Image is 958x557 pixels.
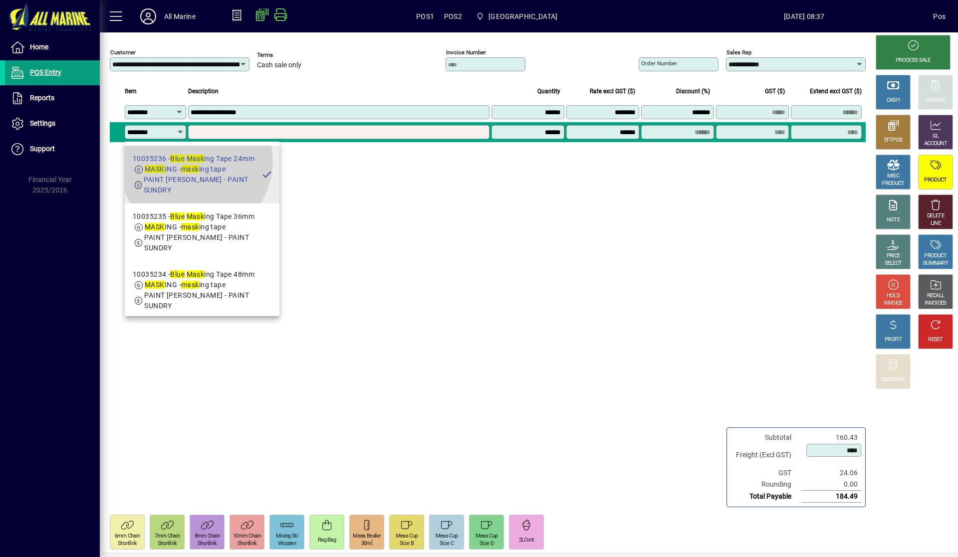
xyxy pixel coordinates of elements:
[537,86,560,97] span: Quantity
[924,177,947,184] div: PRODUCT
[318,537,336,544] div: Rag Bag
[887,252,900,260] div: PRICE
[115,533,140,540] div: 6mm Chain
[923,260,948,267] div: SUMMARY
[887,216,900,224] div: NOTE
[896,57,931,64] div: PROCESS SALE
[731,443,801,467] td: Freight (Excl GST)
[882,180,904,187] div: PRODUCT
[519,537,534,544] div: 2LCont
[801,432,861,443] td: 160.43
[810,86,862,97] span: Extend excl GST ($)
[476,533,497,540] div: Meas Cup
[731,432,801,443] td: Subtotal
[195,533,220,540] div: 8mm Chain
[155,533,180,540] div: 7mm Chain
[801,491,861,503] td: 184.49
[361,540,372,548] div: 30ml
[488,8,557,24] span: [GEOGRAPHIC_DATA]
[731,491,801,503] td: Total Payable
[30,145,55,153] span: Support
[233,533,261,540] div: 10mm Chain
[726,49,751,56] mat-label: Sales rep
[933,8,946,24] div: Pos
[118,540,137,548] div: Shortlink
[885,260,902,267] div: SELECT
[926,97,946,104] div: CHARGE
[416,8,434,24] span: POS1
[278,540,296,548] div: Wooden
[675,8,933,24] span: [DATE] 08:37
[881,376,905,383] div: DISCOUNT
[765,86,785,97] span: GST ($)
[158,540,177,548] div: Shortlink
[933,133,939,140] div: GL
[5,137,100,162] a: Support
[925,300,946,307] div: INVOICES
[30,68,61,76] span: POS Entry
[731,467,801,479] td: GST
[353,533,380,540] div: Meas Beake
[276,533,298,540] div: Mixing Sti
[927,292,945,300] div: RECALL
[238,540,257,548] div: Shortlink
[5,111,100,136] a: Settings
[446,49,486,56] mat-label: Invoice number
[188,86,219,97] span: Description
[440,540,454,548] div: Size C
[125,86,137,97] span: Item
[887,173,899,180] div: MISC
[884,300,902,307] div: INVOICE
[164,8,196,24] div: All Marine
[436,533,458,540] div: Meas Cup
[928,336,943,344] div: RESET
[590,86,635,97] span: Rate excl GST ($)
[731,479,801,491] td: Rounding
[641,60,677,67] mat-label: Order number
[400,540,414,548] div: Size B
[884,137,903,144] div: EFTPOS
[132,7,164,25] button: Profile
[676,86,710,97] span: Discount (%)
[30,94,54,102] span: Reports
[257,52,317,58] span: Terms
[931,220,941,227] div: LINE
[927,212,944,220] div: DELETE
[801,479,861,491] td: 0.00
[396,533,418,540] div: Meas Cup
[885,336,902,344] div: PROFIT
[472,7,561,25] span: Port Road
[30,43,48,51] span: Home
[887,97,900,104] div: CASH
[924,140,947,148] div: ACCOUNT
[924,252,947,260] div: PRODUCT
[444,8,462,24] span: POS2
[801,467,861,479] td: 24.06
[198,540,217,548] div: Shortlink
[887,292,900,300] div: HOLD
[110,49,136,56] mat-label: Customer
[257,61,301,69] span: Cash sale only
[5,86,100,111] a: Reports
[479,540,493,548] div: Size D
[30,119,55,127] span: Settings
[5,35,100,60] a: Home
